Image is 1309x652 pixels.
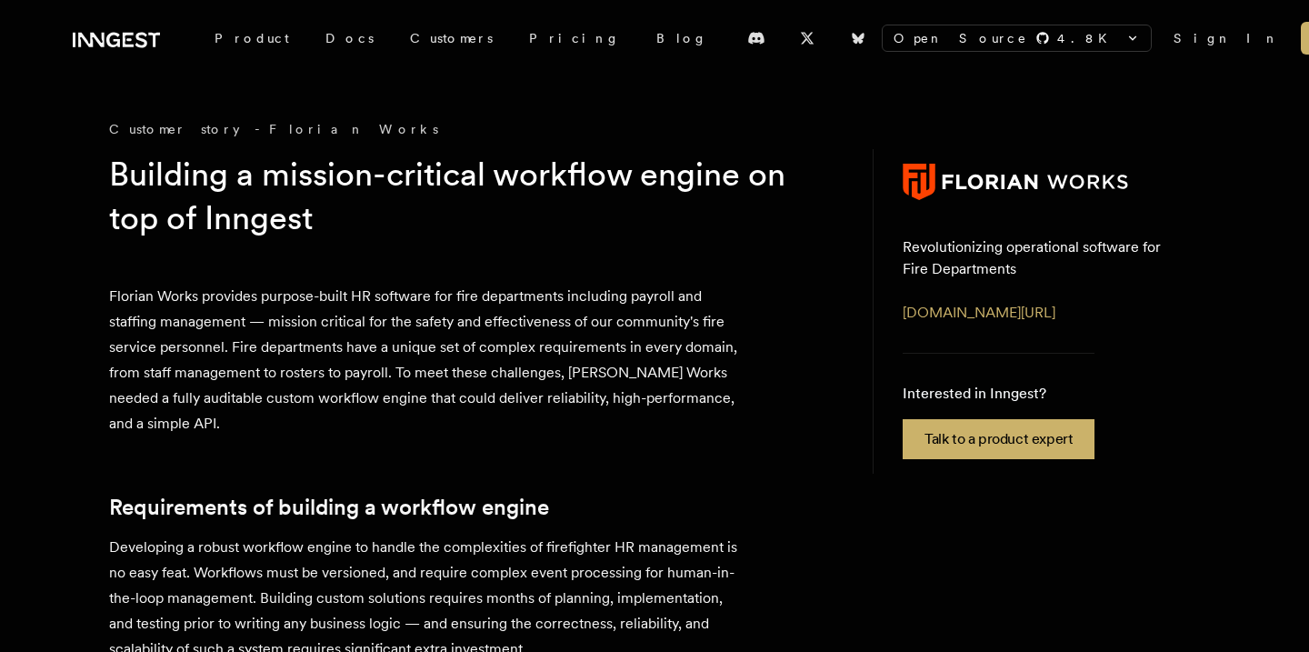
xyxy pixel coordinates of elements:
span: Open Source [894,29,1028,47]
a: Customers [392,22,511,55]
p: Revolutionizing operational software for Fire Departments [903,236,1171,280]
a: Discord [736,24,776,53]
a: Pricing [511,22,638,55]
span: 4.8 K [1057,29,1118,47]
a: Docs [307,22,392,55]
a: X [787,24,827,53]
a: Blog [638,22,725,55]
a: [DOMAIN_NAME][URL] [903,304,1055,321]
a: Bluesky [838,24,878,53]
h1: Building a mission-critical workflow engine on top of Inngest [109,153,807,240]
div: Customer story - Florian Works [109,120,836,138]
a: Requirements of building a workflow engine [109,495,549,520]
p: Florian Works provides purpose-built HR software for fire departments including payroll and staff... [109,284,745,436]
p: Interested in Inngest? [903,383,1094,405]
a: Sign In [1174,29,1279,47]
div: Product [196,22,307,55]
a: Talk to a product expert [903,419,1094,459]
img: Florian Works's logo [903,164,1128,200]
